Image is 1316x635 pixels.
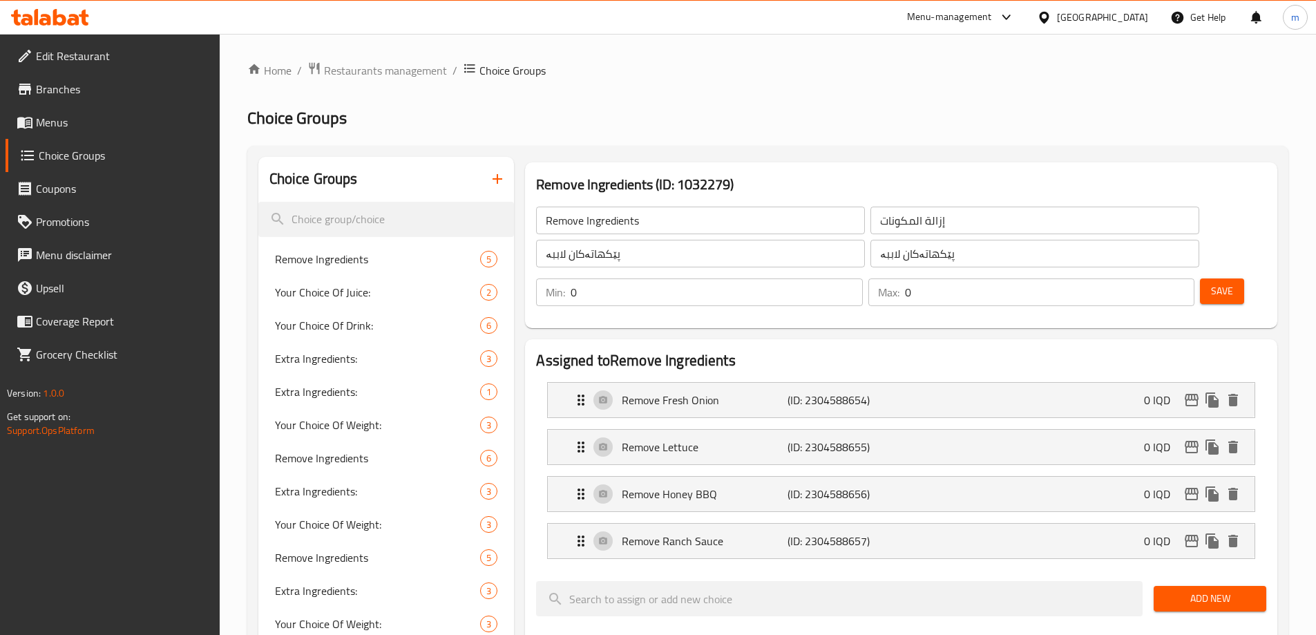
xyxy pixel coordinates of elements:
span: 3 [481,518,497,531]
button: Add New [1154,586,1266,612]
a: Edit Restaurant [6,39,220,73]
div: Expand [548,430,1255,464]
span: 3 [481,618,497,631]
div: Expand [548,477,1255,511]
a: Menu disclaimer [6,238,220,272]
span: Choice Groups [39,147,209,164]
div: Menu-management [907,9,992,26]
span: Your Choice Of Drink: [275,317,481,334]
div: Extra Ingredients:1 [258,375,515,408]
h2: Assigned to Remove Ingredients [536,350,1266,371]
a: Menus [6,106,220,139]
span: Add New [1165,590,1255,607]
li: / [297,62,302,79]
a: Coverage Report [6,305,220,338]
p: Remove Lettuce [622,439,787,455]
button: Save [1200,278,1244,304]
span: Remove Ingredients [275,549,481,566]
span: Extra Ingredients: [275,383,481,400]
span: 3 [481,485,497,498]
div: Choices [480,616,497,632]
div: Choices [480,284,497,301]
button: edit [1181,437,1202,457]
h2: Choice Groups [269,169,358,189]
li: / [452,62,457,79]
span: Menus [36,114,209,131]
p: 0 IQD [1144,486,1181,502]
span: Upsell [36,280,209,296]
a: Restaurants management [307,61,447,79]
span: 3 [481,419,497,432]
span: 3 [481,352,497,366]
li: Expand [536,471,1266,518]
p: 0 IQD [1144,392,1181,408]
p: Remove Ranch Sauce [622,533,787,549]
span: Promotions [36,214,209,230]
span: 6 [481,452,497,465]
p: (ID: 2304588657) [788,533,898,549]
div: Remove Ingredients6 [258,442,515,475]
span: Edit Restaurant [36,48,209,64]
span: Branches [36,81,209,97]
input: search [258,202,515,237]
p: (ID: 2304588655) [788,439,898,455]
span: Your Choice Of Weight: [275,616,481,632]
button: duplicate [1202,484,1223,504]
span: Coupons [36,180,209,197]
button: delete [1223,390,1243,410]
div: Expand [548,524,1255,558]
span: Extra Ingredients: [275,350,481,367]
span: Get support on: [7,408,70,426]
button: delete [1223,437,1243,457]
a: Branches [6,73,220,106]
a: Promotions [6,205,220,238]
span: Choice Groups [247,102,347,133]
p: Remove Fresh Onion [622,392,787,408]
span: Restaurants management [324,62,447,79]
li: Expand [536,518,1266,565]
span: Remove Ingredients [275,450,481,466]
a: Support.OpsPlatform [7,421,95,439]
a: Home [247,62,292,79]
span: Menu disclaimer [36,247,209,263]
span: Choice Groups [479,62,546,79]
span: Remove Ingredients [275,251,481,267]
li: Expand [536,377,1266,424]
div: Your Choice Of Weight:3 [258,508,515,541]
span: 5 [481,551,497,565]
span: Grocery Checklist [36,346,209,363]
span: m [1291,10,1299,25]
button: delete [1223,531,1243,551]
h3: Remove Ingredients (ID: 1032279) [536,173,1266,196]
span: 1 [481,386,497,399]
p: 0 IQD [1144,533,1181,549]
nav: breadcrumb [247,61,1288,79]
button: edit [1181,390,1202,410]
span: Extra Ingredients: [275,483,481,500]
button: duplicate [1202,437,1223,457]
span: Version: [7,384,41,402]
button: edit [1181,484,1202,504]
a: Upsell [6,272,220,305]
div: Your Choice Of Juice:2 [258,276,515,309]
div: Extra Ingredients:3 [258,574,515,607]
span: Save [1211,283,1233,300]
div: [GEOGRAPHIC_DATA] [1057,10,1148,25]
span: 3 [481,585,497,598]
a: Choice Groups [6,139,220,172]
li: Expand [536,424,1266,471]
button: edit [1181,531,1202,551]
span: Your Choice Of Juice: [275,284,481,301]
p: Max: [878,284,899,301]
button: duplicate [1202,531,1223,551]
div: Extra Ingredients:3 [258,342,515,375]
p: (ID: 2304588654) [788,392,898,408]
div: Extra Ingredients:3 [258,475,515,508]
span: 6 [481,319,497,332]
div: Your Choice Of Drink:6 [258,309,515,342]
span: Extra Ingredients: [275,582,481,599]
div: Choices [480,317,497,334]
div: Remove Ingredients5 [258,243,515,276]
p: 0 IQD [1144,439,1181,455]
button: duplicate [1202,390,1223,410]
